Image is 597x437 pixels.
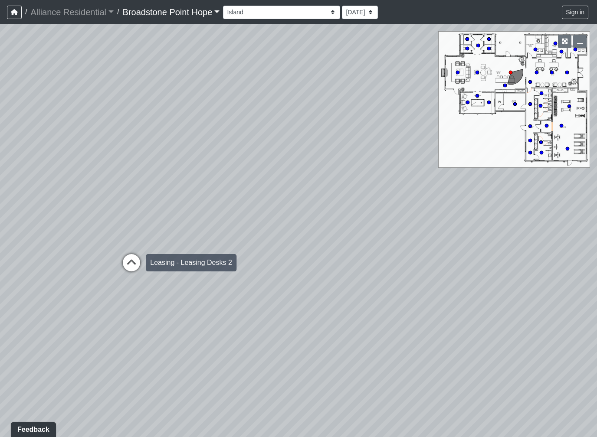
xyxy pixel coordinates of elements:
[146,254,236,271] div: Leasing - Leasing Desks 2
[114,3,122,21] span: /
[30,3,114,21] a: Alliance Residential
[123,3,220,21] a: Broadstone Point Hope
[7,420,60,437] iframe: Ybug feedback widget
[22,3,30,21] span: /
[562,6,588,19] button: Sign in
